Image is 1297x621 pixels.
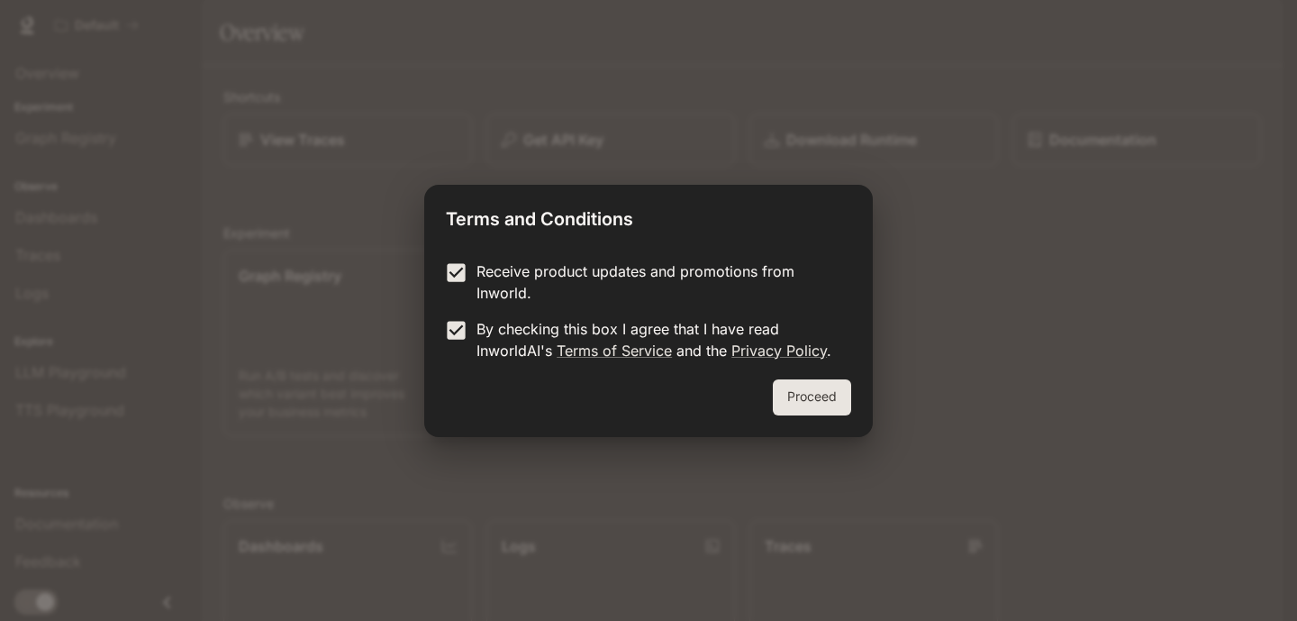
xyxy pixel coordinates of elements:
a: Terms of Service [557,342,672,360]
button: Proceed [773,379,851,416]
p: Receive product updates and promotions from Inworld. [476,260,837,304]
p: By checking this box I agree that I have read InworldAI's and the . [476,318,837,361]
a: Privacy Policy [731,342,827,360]
h2: Terms and Conditions [424,185,873,246]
